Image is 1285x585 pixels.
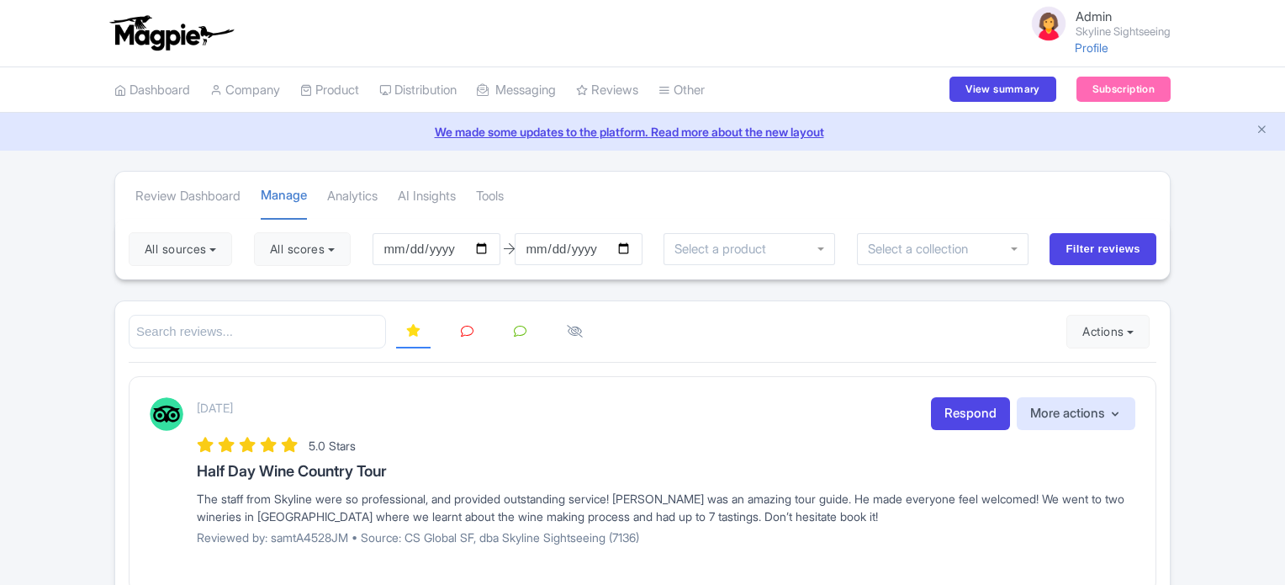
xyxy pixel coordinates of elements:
[197,463,1135,480] h3: Half Day Wine Country Tour
[1075,40,1108,55] a: Profile
[1076,8,1112,24] span: Admin
[129,315,386,349] input: Search reviews...
[1029,3,1069,44] img: avatar_key_member-9c1dde93af8b07d7383eb8b5fb890c87.png
[261,173,307,221] a: Manage
[114,67,190,114] a: Dashboard
[476,173,504,220] a: Tools
[309,439,356,453] span: 5.0 Stars
[210,67,280,114] a: Company
[197,490,1135,525] div: The staff from Skyline were so professional, and provided outstanding service! [PERSON_NAME] was ...
[197,399,233,417] p: [DATE]
[135,173,241,220] a: Review Dashboard
[197,529,1135,546] p: Reviewed by: samtA4528JM • Source: CS Global SF, dba Skyline Sightseeing (7136)
[254,232,351,266] button: All scores
[931,397,1010,430] a: Respond
[949,77,1055,102] a: View summary
[10,123,1275,141] a: We made some updates to the platform. Read more about the new layout
[398,173,456,220] a: AI Insights
[1076,77,1171,102] a: Subscription
[379,67,457,114] a: Distribution
[868,242,980,257] input: Select a collection
[1017,397,1135,430] button: More actions
[129,232,232,266] button: All sources
[1076,26,1171,37] small: Skyline Sightseeing
[1050,233,1156,265] input: Filter reviews
[658,67,705,114] a: Other
[106,14,236,51] img: logo-ab69f6fb50320c5b225c76a69d11143b.png
[477,67,556,114] a: Messaging
[1018,3,1171,44] a: Admin Skyline Sightseeing
[150,397,183,431] img: Tripadvisor Logo
[1066,315,1150,348] button: Actions
[674,242,775,257] input: Select a product
[327,173,378,220] a: Analytics
[1256,121,1268,141] button: Close announcement
[300,67,359,114] a: Product
[576,67,638,114] a: Reviews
